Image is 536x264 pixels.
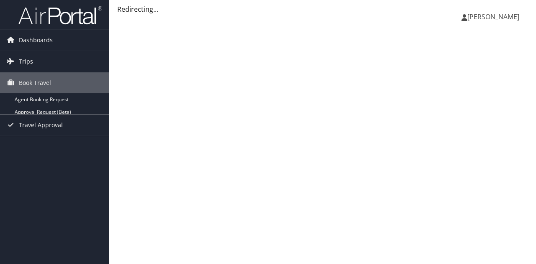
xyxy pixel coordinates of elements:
[19,72,51,93] span: Book Travel
[19,30,53,51] span: Dashboards
[19,51,33,72] span: Trips
[19,115,63,136] span: Travel Approval
[461,4,528,29] a: [PERSON_NAME]
[467,12,519,21] span: [PERSON_NAME]
[117,4,528,14] div: Redirecting...
[18,5,102,25] img: airportal-logo.png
